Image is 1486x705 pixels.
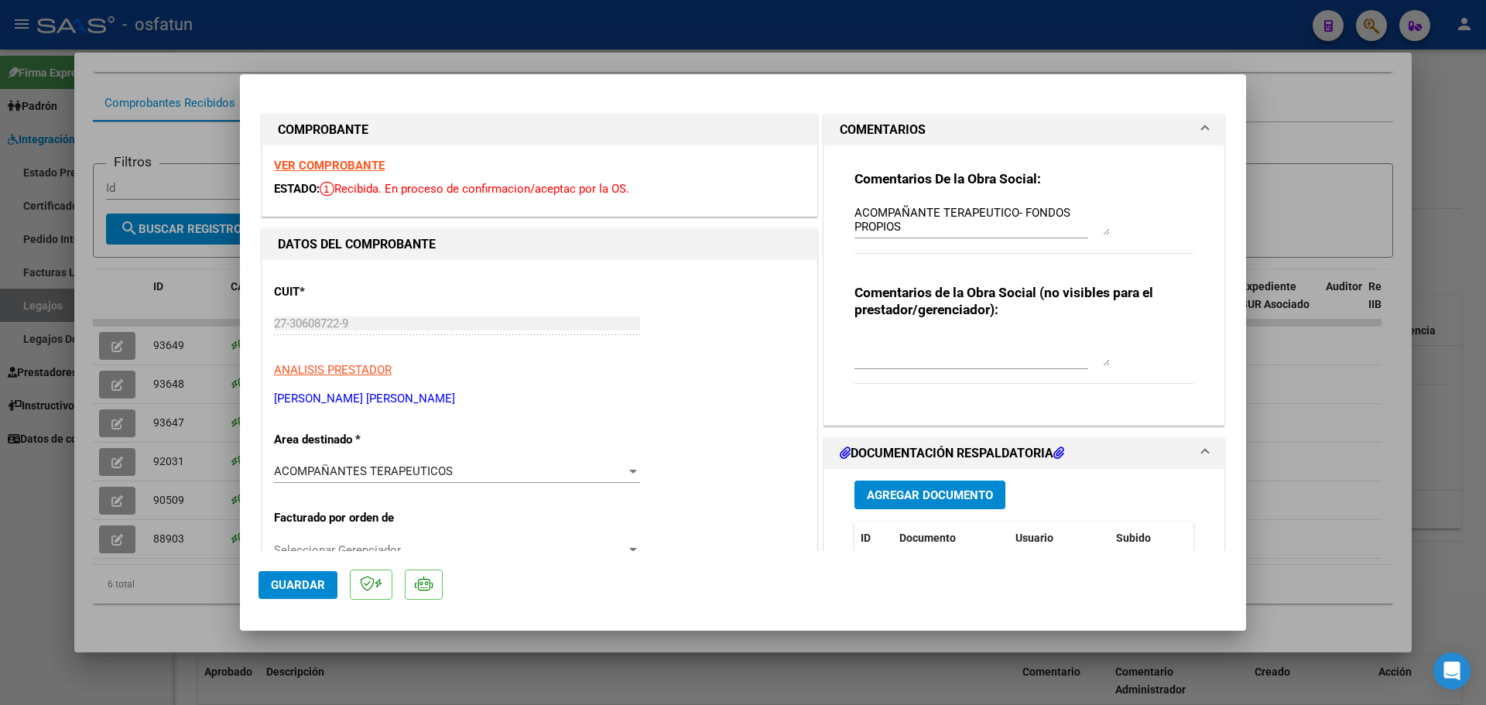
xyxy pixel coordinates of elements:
strong: DATOS DEL COMPROBANTE [278,237,436,252]
h1: COMENTARIOS [840,121,926,139]
span: Agregar Documento [867,488,993,502]
p: [PERSON_NAME] [PERSON_NAME] [274,390,805,408]
mat-expansion-panel-header: DOCUMENTACIÓN RESPALDATORIA [824,438,1224,469]
span: Guardar [271,578,325,592]
strong: Comentarios De la Obra Social: [854,171,1041,187]
strong: Comentarios de la Obra Social (no visibles para el prestador/gerenciador): [854,285,1153,317]
span: ID [861,532,871,544]
p: Area destinado * [274,431,433,449]
mat-expansion-panel-header: COMENTARIOS [824,115,1224,145]
span: Recibida. En proceso de confirmacion/aceptac por la OS. [320,182,629,196]
datatable-header-cell: Documento [893,522,1009,555]
span: ESTADO: [274,182,320,196]
datatable-header-cell: Subido [1110,522,1187,555]
span: Documento [899,532,956,544]
span: ACOMPAÑANTES TERAPEUTICOS [274,464,453,478]
span: ANALISIS PRESTADOR [274,363,392,377]
datatable-header-cell: Usuario [1009,522,1110,555]
div: Open Intercom Messenger [1433,652,1471,690]
h1: DOCUMENTACIÓN RESPALDATORIA [840,444,1064,463]
a: VER COMPROBANTE [274,159,385,173]
datatable-header-cell: Acción [1187,522,1265,555]
span: Usuario [1015,532,1053,544]
span: Subido [1116,532,1151,544]
p: CUIT [274,283,433,301]
div: COMENTARIOS [824,145,1224,426]
span: Seleccionar Gerenciador [274,543,626,557]
datatable-header-cell: ID [854,522,893,555]
button: Agregar Documento [854,481,1005,509]
p: Facturado por orden de [274,509,433,527]
strong: COMPROBANTE [278,122,368,137]
button: Guardar [259,571,337,599]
